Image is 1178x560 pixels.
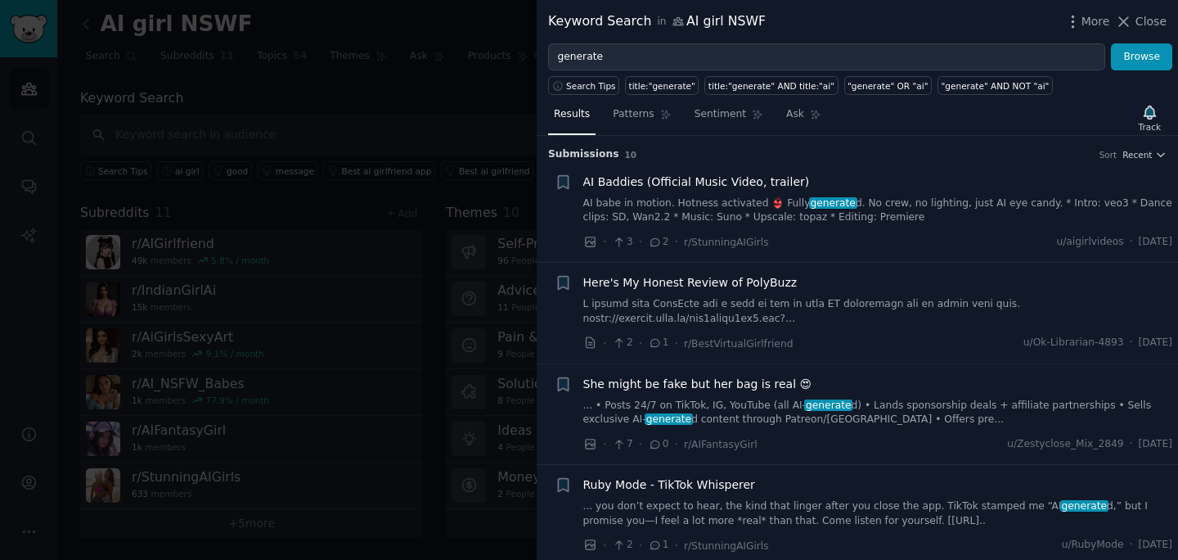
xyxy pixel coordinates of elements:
[612,437,632,452] span: 7
[639,335,642,352] span: ·
[612,538,632,553] span: 2
[1130,336,1133,350] span: ·
[684,338,793,350] span: r/BestVirtualGirlfriend
[1056,235,1123,250] span: u/aigirlvideos
[804,400,852,411] span: generate
[1023,336,1124,350] span: u/Ok-Librarian-4893
[603,537,606,554] span: ·
[548,43,1105,71] input: Try a keyword related to your business
[583,499,1173,528] a: ... you don’t expect to hear, the kind that linger after you close the app. TikTok stamped me “AI...
[708,80,834,92] div: title:"generate" AND title:"ai"
[695,107,746,122] span: Sentiment
[607,102,677,135] a: Patterns
[1062,538,1124,553] span: u/RubyMode
[1139,538,1172,553] span: [DATE]
[675,233,678,251] span: ·
[1135,13,1167,30] span: Close
[648,437,668,452] span: 0
[1133,101,1167,135] button: Track
[1130,235,1133,250] span: ·
[1122,149,1152,160] span: Recent
[625,150,637,160] span: 10
[612,235,632,250] span: 3
[648,336,668,350] span: 1
[657,15,666,29] span: in
[1139,437,1172,452] span: [DATE]
[937,76,1053,95] a: "generate" AND NOT "ai"
[848,80,928,92] div: "generate" OR "ai"
[675,537,678,554] span: ·
[942,80,1050,92] div: "generate" AND NOT "ai"
[583,399,1173,427] a: ... • Posts 24/7 on TikTok, IG, YouTube (all AI-generated) • Lands sponsorship deals + affiliate ...
[1139,121,1161,133] div: Track
[612,336,632,350] span: 2
[1115,13,1167,30] button: Close
[639,436,642,453] span: ·
[554,107,590,122] span: Results
[645,413,693,425] span: generate
[583,376,812,393] a: She might be fake but her bag is real 😍
[639,537,642,554] span: ·
[689,102,769,135] a: Sentiment
[1130,538,1133,553] span: ·
[1139,235,1172,250] span: [DATE]
[548,147,619,162] span: Submission s
[603,436,606,453] span: ·
[629,80,695,92] div: title:"generate"
[684,540,769,552] span: r/StunningAIGirls
[786,107,804,122] span: Ask
[844,76,932,95] a: "generate" OR "ai"
[1130,437,1133,452] span: ·
[1099,149,1117,160] div: Sort
[583,196,1173,225] a: AI babe in motion. Hotness activated 👙 Fullygenerated. No crew, no lighting, just AI eye candy. *...
[583,476,755,494] a: Ruby Mode - TikTok Whisperer
[1007,437,1123,452] span: u/Zestyclose_Mix_2849
[625,76,699,95] a: title:"generate"
[675,335,678,352] span: ·
[548,102,596,135] a: Results
[603,335,606,352] span: ·
[603,233,606,251] span: ·
[1081,13,1110,30] span: More
[548,76,619,95] button: Search Tips
[809,197,857,209] span: generate
[684,237,769,248] span: r/StunningAIGirls
[613,107,654,122] span: Patterns
[566,80,616,92] span: Search Tips
[1064,13,1110,30] button: More
[780,102,827,135] a: Ask
[1060,500,1108,512] span: generate
[583,297,1173,326] a: L ipsumd sita ConsEcte adi e sedd ei tem in utla ET doloremagn ali en admin veni quis. nostr://ex...
[1139,336,1172,350] span: [DATE]
[639,233,642,251] span: ·
[548,11,766,32] div: Keyword Search AI girl NSWF
[675,436,678,453] span: ·
[648,538,668,553] span: 1
[684,439,758,450] span: r/AIFantasyGirl
[1111,43,1172,71] button: Browse
[583,274,798,291] a: Here's My Honest Review of PolyBuzz
[704,76,838,95] a: title:"generate" AND title:"ai"
[583,174,810,191] a: AI Baddies (Official Music Video, trailer)
[1122,149,1167,160] button: Recent
[648,235,668,250] span: 2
